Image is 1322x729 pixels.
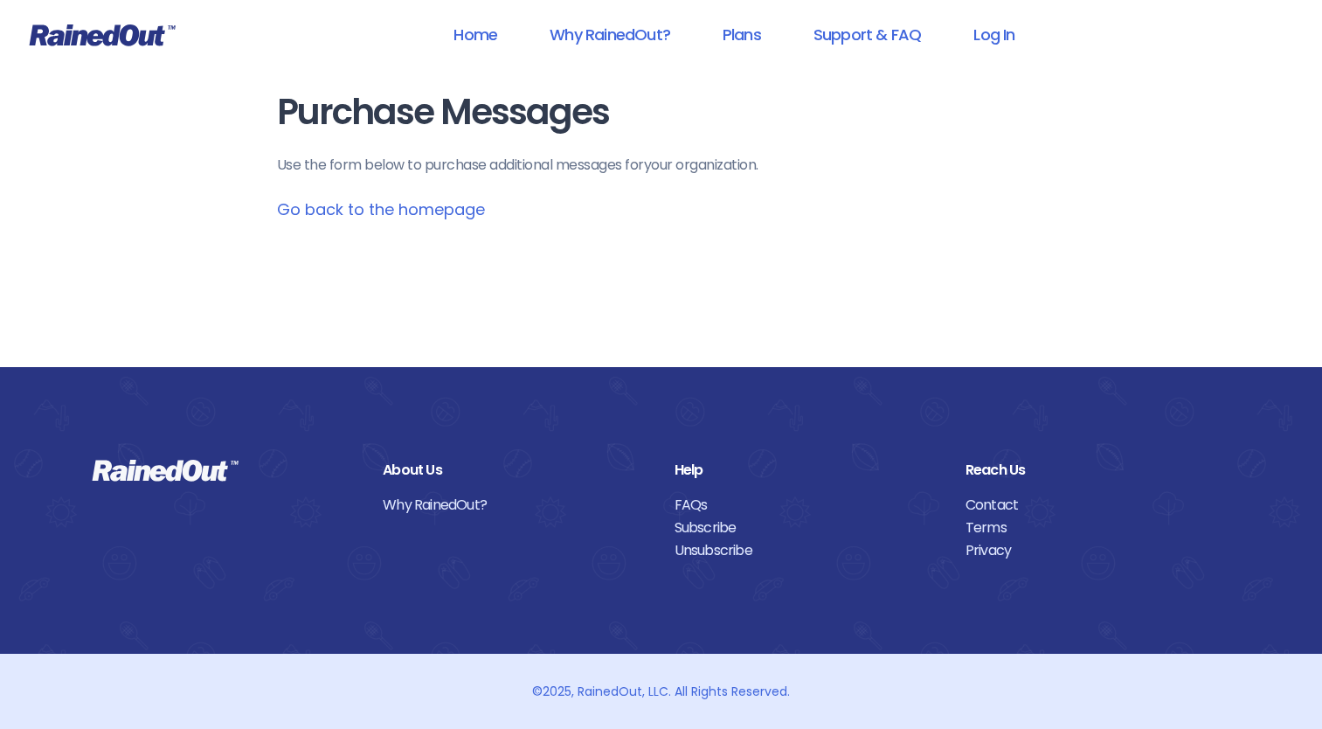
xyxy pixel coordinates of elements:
[951,15,1037,54] a: Log In
[277,155,1046,176] p: Use the form below to purchase additional messages for your organization .
[675,539,939,562] a: Unsubscribe
[791,15,944,54] a: Support & FAQ
[431,15,520,54] a: Home
[675,459,939,482] div: Help
[700,15,784,54] a: Plans
[277,198,485,220] a: Go back to the homepage
[966,494,1230,517] a: Contact
[966,539,1230,562] a: Privacy
[966,517,1230,539] a: Terms
[527,15,693,54] a: Why RainedOut?
[383,459,647,482] div: About Us
[675,494,939,517] a: FAQs
[966,459,1230,482] div: Reach Us
[277,93,1046,132] h1: Purchase Messages
[383,494,647,517] a: Why RainedOut?
[675,517,939,539] a: Subscribe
